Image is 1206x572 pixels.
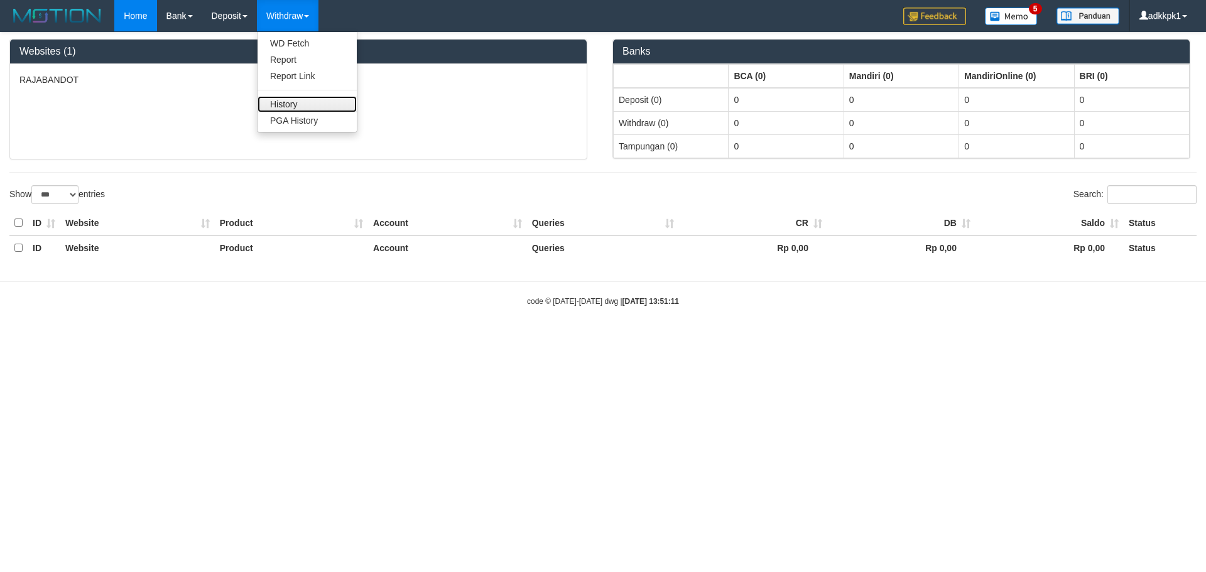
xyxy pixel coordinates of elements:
a: History [258,96,357,112]
th: Status [1124,211,1197,235]
a: WD Fetch [258,35,357,51]
td: 0 [959,134,1074,158]
label: Show entries [9,185,105,204]
th: Queries [527,235,679,260]
img: Feedback.jpg [903,8,966,25]
th: Group: activate to sort column ascending [844,64,959,88]
select: Showentries [31,185,79,204]
td: 0 [729,111,844,134]
th: ID [28,235,60,260]
span: 5 [1029,3,1042,14]
th: Group: activate to sort column ascending [959,64,1074,88]
td: 0 [729,134,844,158]
th: Status [1124,235,1197,260]
input: Search: [1107,185,1197,204]
td: 0 [1074,88,1189,112]
th: Rp 0,00 [827,235,975,260]
a: PGA History [258,112,357,129]
h3: Banks [622,46,1180,57]
td: 0 [844,88,959,112]
td: Tampungan (0) [614,134,729,158]
td: 0 [844,134,959,158]
th: Saldo [975,211,1124,235]
td: 0 [959,88,1074,112]
th: Account [368,235,527,260]
label: Search: [1073,185,1197,204]
img: panduan.png [1057,8,1119,24]
img: Button%20Memo.svg [985,8,1038,25]
td: 0 [1074,111,1189,134]
td: 0 [959,111,1074,134]
a: Report [258,51,357,68]
th: Website [60,235,215,260]
th: Group: activate to sort column ascending [729,64,844,88]
th: CR [679,211,827,235]
th: Account [368,211,527,235]
td: 0 [1074,134,1189,158]
th: Product [215,235,368,260]
th: Rp 0,00 [975,235,1124,260]
td: 0 [844,111,959,134]
td: Withdraw (0) [614,111,729,134]
th: DB [827,211,975,235]
h3: Websites (1) [19,46,577,57]
th: Group: activate to sort column ascending [614,64,729,88]
td: Deposit (0) [614,88,729,112]
th: ID [28,211,60,235]
td: 0 [729,88,844,112]
p: RAJABANDOT [19,73,577,86]
th: Rp 0,00 [679,235,827,260]
img: MOTION_logo.png [9,6,105,25]
a: Report Link [258,68,357,84]
th: Product [215,211,368,235]
th: Queries [527,211,679,235]
th: Group: activate to sort column ascending [1074,64,1189,88]
small: code © [DATE]-[DATE] dwg | [527,297,679,306]
th: Website [60,211,215,235]
strong: [DATE] 13:51:11 [622,297,679,306]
